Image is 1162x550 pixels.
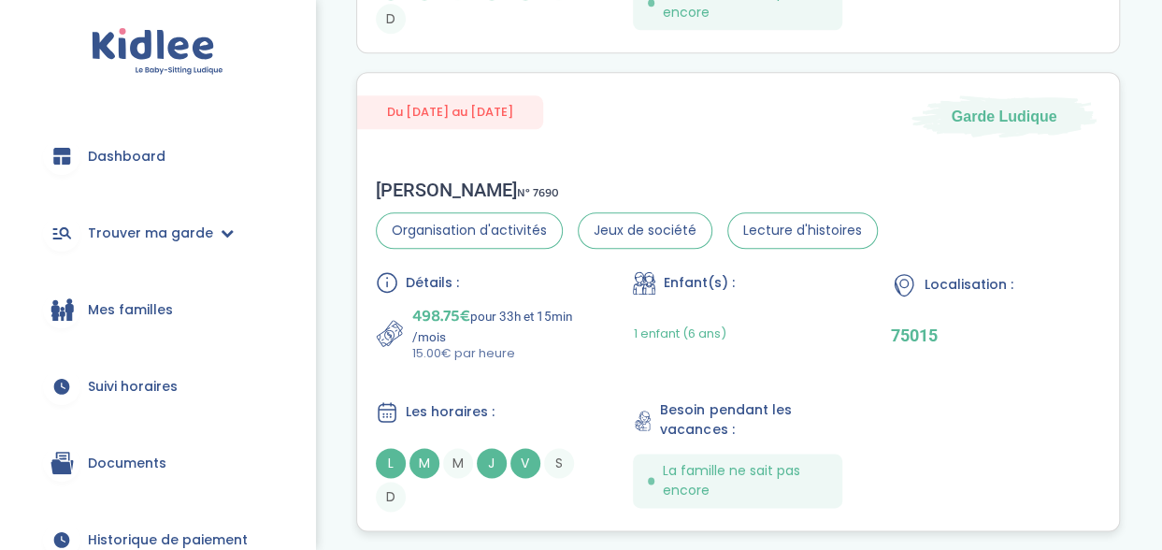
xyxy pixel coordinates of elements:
[891,326,1100,345] p: 75015
[357,95,543,128] span: Du [DATE] au [DATE]
[88,530,248,550] span: Historique de paiement
[727,212,878,249] span: Lecture d'histoires
[517,183,559,203] span: N° 7690
[660,400,842,440] span: Besoin pendant les vacances :
[443,448,473,478] span: M
[409,448,439,478] span: M
[28,276,287,343] a: Mes familles
[28,429,287,497] a: Documents
[376,4,406,34] span: D
[662,461,827,500] span: La famille ne sait pas encore
[88,377,178,397] span: Suivi horaires
[477,448,507,478] span: J
[28,199,287,267] a: Trouver ma garde
[88,454,166,473] span: Documents
[578,212,712,249] span: Jeux de société
[663,273,734,293] span: Enfant(s) :
[412,344,585,363] p: 15.00€ par heure
[88,224,213,243] span: Trouver ma garde
[925,275,1013,295] span: Localisation :
[88,147,165,166] span: Dashboard
[376,179,878,201] div: [PERSON_NAME]
[633,325,725,342] span: 1 enfant (6 ans)
[376,482,406,512] span: D
[28,123,287,190] a: Dashboard
[376,448,406,478] span: L
[510,448,540,478] span: V
[28,353,287,420] a: Suivi horaires
[406,402,495,422] span: Les horaires :
[376,212,563,249] span: Organisation d'activités
[92,28,223,76] img: logo.svg
[544,448,574,478] span: S
[412,303,470,329] span: 498.75€
[406,273,459,293] span: Détails :
[952,107,1057,127] span: Garde Ludique
[412,303,585,344] p: pour 33h et 15min /mois
[88,300,173,320] span: Mes familles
